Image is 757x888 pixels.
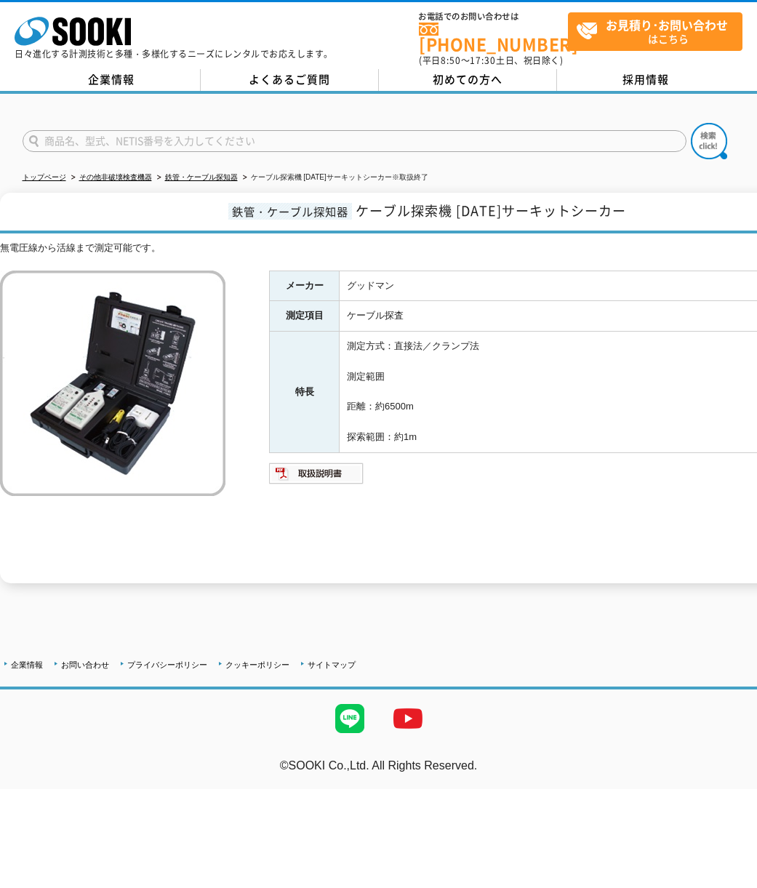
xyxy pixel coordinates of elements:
[356,201,626,220] span: ケーブル探索機 [DATE]サーキットシーカー
[606,16,728,33] strong: お見積り･お問い合わせ
[419,12,568,21] span: お電話でのお問い合わせは
[441,54,461,67] span: 8:50
[165,173,238,181] a: 鉄管・ケーブル探知器
[321,689,379,748] img: LINE
[691,123,727,159] img: btn_search.png
[433,71,502,87] span: 初めての方へ
[419,23,568,52] a: [PHONE_NUMBER]
[419,54,563,67] span: (平日 ～ 土日、祝日除く)
[270,301,340,332] th: 測定項目
[228,203,352,220] span: 鉄管・ケーブル探知器
[269,471,364,482] a: 取扱説明書
[225,660,289,669] a: クッキーポリシー
[201,69,379,91] a: よくあるご質問
[270,332,340,453] th: 特長
[23,130,686,152] input: 商品名、型式、NETIS番号を入力してください
[568,12,742,51] a: お見積り･お問い合わせはこちら
[576,13,742,49] span: はこちら
[701,775,757,787] a: テストMail
[61,660,109,669] a: お問い合わせ
[79,173,152,181] a: その他非破壊検査機器
[557,69,735,91] a: 採用情報
[23,69,201,91] a: 企業情報
[379,69,557,91] a: 初めての方へ
[11,660,43,669] a: 企業情報
[15,49,333,58] p: 日々進化する計測技術と多種・多様化するニーズにレンタルでお応えします。
[127,660,207,669] a: プライバシーポリシー
[23,173,66,181] a: トップページ
[379,689,437,748] img: YouTube
[308,660,356,669] a: サイトマップ
[240,170,428,185] li: ケーブル探索機 [DATE]サーキットシーカー※取扱終了
[269,462,364,485] img: 取扱説明書
[470,54,496,67] span: 17:30
[270,271,340,301] th: メーカー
